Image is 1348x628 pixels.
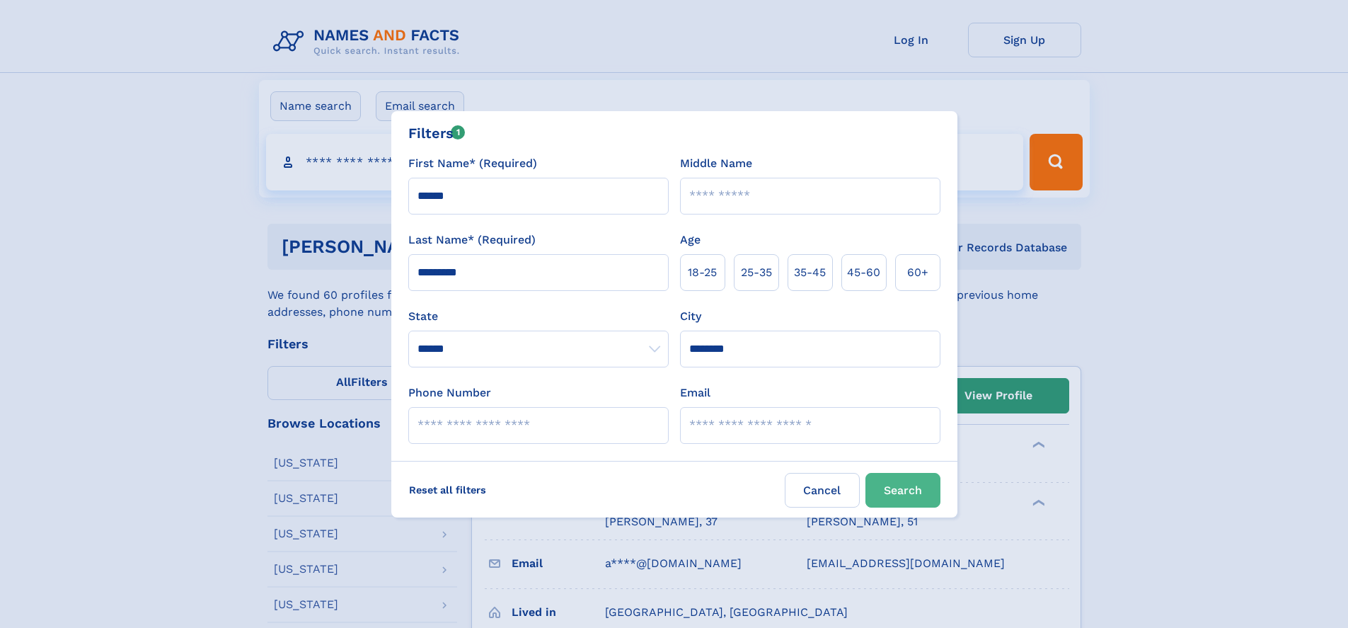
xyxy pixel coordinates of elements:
[680,155,752,172] label: Middle Name
[680,232,701,249] label: Age
[907,264,928,281] span: 60+
[785,473,860,508] label: Cancel
[680,384,710,401] label: Email
[408,384,491,401] label: Phone Number
[408,308,669,325] label: State
[400,473,495,507] label: Reset all filters
[408,155,537,172] label: First Name* (Required)
[408,122,466,144] div: Filters
[408,232,536,249] label: Last Name* (Required)
[847,264,880,281] span: 45‑60
[794,264,826,281] span: 35‑45
[865,473,940,508] button: Search
[741,264,772,281] span: 25‑35
[688,264,717,281] span: 18‑25
[680,308,701,325] label: City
